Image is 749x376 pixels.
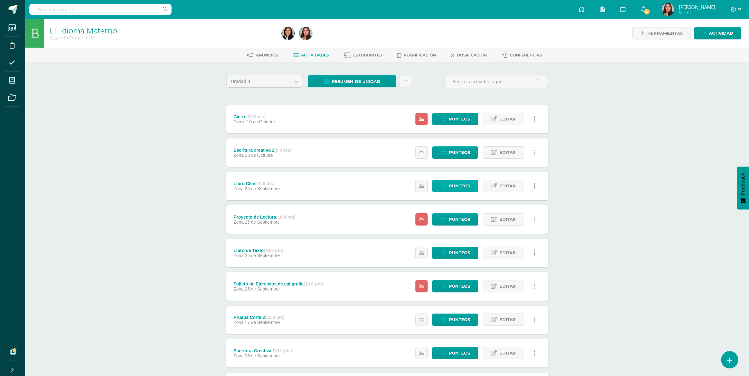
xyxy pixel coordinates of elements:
span: 25 de Septiembre [245,220,280,225]
strong: (5.0 pts) [275,148,292,153]
a: Punteos [432,113,478,125]
strong: (5.0 pts) [275,348,292,353]
button: Feedback - Mostrar encuesta [737,167,749,209]
span: Zona [233,286,244,291]
span: Punteos [449,314,470,326]
span: Editar [499,113,516,125]
input: Busca un usuario... [29,4,172,15]
a: Punteos [432,347,478,359]
span: 25 de Septiembre [245,286,280,291]
a: Punteos [432,213,478,226]
a: L1 Idioma Materno [49,25,117,36]
span: Feedback [740,173,746,195]
img: a350bbd67ea0b1332974b310169efa85.png [299,27,312,40]
span: Zona [233,253,244,258]
a: Anuncios [247,50,278,60]
strong: (15.0 pts) [265,315,284,320]
a: Punteos [432,280,478,292]
span: Punteos [449,280,470,292]
span: Punteos [449,180,470,192]
input: Busca la actividad aquí... [444,75,548,88]
strong: (10.0 pts) [264,248,283,253]
a: Herramientas [632,27,691,39]
span: Herramientas [647,27,683,39]
a: Resumen de unidad [308,75,396,87]
div: Folleto de Ejercicios de caligrafía [233,281,323,286]
div: Cierre [233,114,275,119]
span: Editar [499,347,516,359]
span: Editar [499,314,516,326]
a: Estudiantes [344,50,382,60]
span: 5 [643,8,650,15]
span: Actividades [301,53,329,57]
div: Libro de Texto [233,248,283,253]
a: Planificación [397,50,436,60]
div: Escritura Creativa 1 [233,348,292,353]
span: 03 de Octubre [245,153,273,158]
h1: L1 Idioma Materno [49,26,274,35]
span: 26 de Septiembre [245,186,280,191]
span: Resumen de unidad [332,76,380,87]
a: Actividad [694,27,741,39]
span: Anuncios [256,53,278,57]
span: Zona [233,353,244,358]
span: Editar [499,180,516,192]
img: a350bbd67ea0b1332974b310169efa85.png [661,3,674,16]
span: Editar [499,214,516,225]
span: Planificación [404,53,436,57]
span: 17 de Septiembre [245,320,280,325]
div: Prueba Corta 2 [233,315,284,320]
span: Punteos [449,247,470,259]
span: Punteos [449,214,470,225]
span: 05 de Septiembre [245,353,280,358]
strong: (10.0 pts) [255,181,275,186]
span: Zona [233,153,244,158]
span: Cierre [233,119,245,124]
span: Punteos [449,113,470,125]
span: Zona [233,220,244,225]
span: Estudiantes [353,53,382,57]
img: f601d88a57e103b084b15924aeed5ff8.png [282,27,294,40]
span: Actividad [709,27,733,39]
a: Dosificación [451,50,487,60]
span: Punteos [449,147,470,158]
span: Editar [499,147,516,158]
a: Punteos [432,146,478,159]
span: Unidad 4 [231,75,286,87]
strong: (10.0 pts) [276,214,295,220]
a: Actividades [293,50,329,60]
span: Mi Perfil [679,9,715,15]
a: Punteos [432,247,478,259]
span: Dosificación [457,53,487,57]
strong: (10.0 pts) [304,281,323,286]
a: Unidad 4 [227,75,303,87]
a: Punteos [432,314,478,326]
a: Conferencias [502,50,542,60]
span: Punteos [449,347,470,359]
span: 25 de Septiembre [245,253,280,258]
span: Zona [233,186,244,191]
span: Editar [499,247,516,259]
div: Proyecto de Lectura [233,214,295,220]
span: Editar [499,280,516,292]
div: Libro Clee [233,181,280,186]
div: Segundo Primaria 'A' [49,35,274,41]
span: Zona [233,320,244,325]
span: Conferencias [510,53,542,57]
a: Punteos [432,180,478,192]
span: [PERSON_NAME] [679,4,715,10]
div: Escritura creativa 2 [233,148,291,153]
span: 10 de Octubre [247,119,275,124]
strong: (20.0 pts) [246,114,266,119]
